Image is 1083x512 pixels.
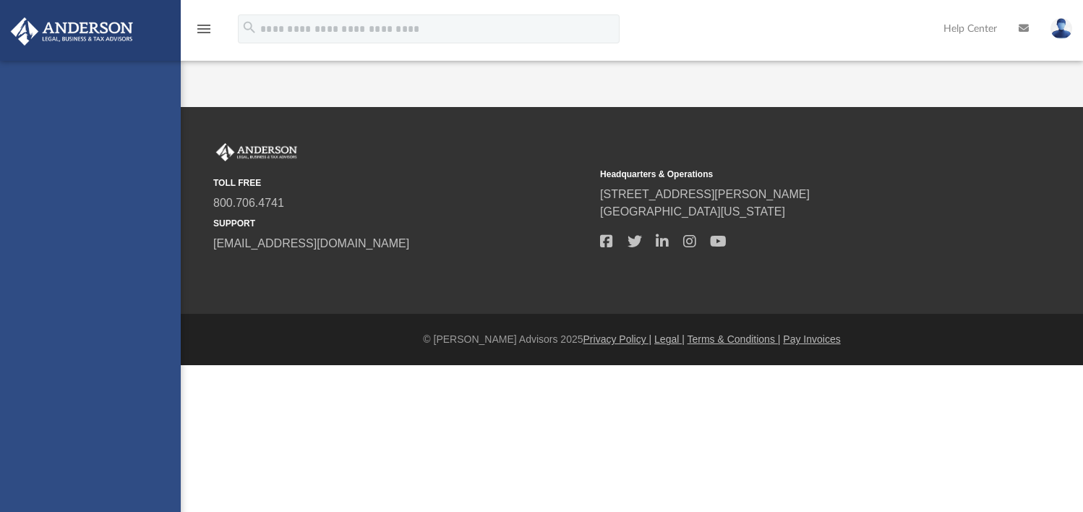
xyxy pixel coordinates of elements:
small: SUPPORT [213,217,590,230]
a: [EMAIL_ADDRESS][DOMAIN_NAME] [213,237,409,249]
img: Anderson Advisors Platinum Portal [7,17,137,46]
small: Headquarters & Operations [600,168,977,181]
img: Anderson Advisors Platinum Portal [213,143,300,162]
a: menu [195,27,213,38]
a: Legal | [654,333,685,345]
small: TOLL FREE [213,176,590,189]
a: Terms & Conditions | [688,333,781,345]
a: [GEOGRAPHIC_DATA][US_STATE] [600,205,785,218]
div: © [PERSON_NAME] Advisors 2025 [181,332,1083,347]
a: Pay Invoices [783,333,840,345]
i: search [241,20,257,35]
img: User Pic [1050,18,1072,39]
a: Privacy Policy | [583,333,652,345]
a: [STREET_ADDRESS][PERSON_NAME] [600,188,810,200]
i: menu [195,20,213,38]
a: 800.706.4741 [213,197,284,209]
